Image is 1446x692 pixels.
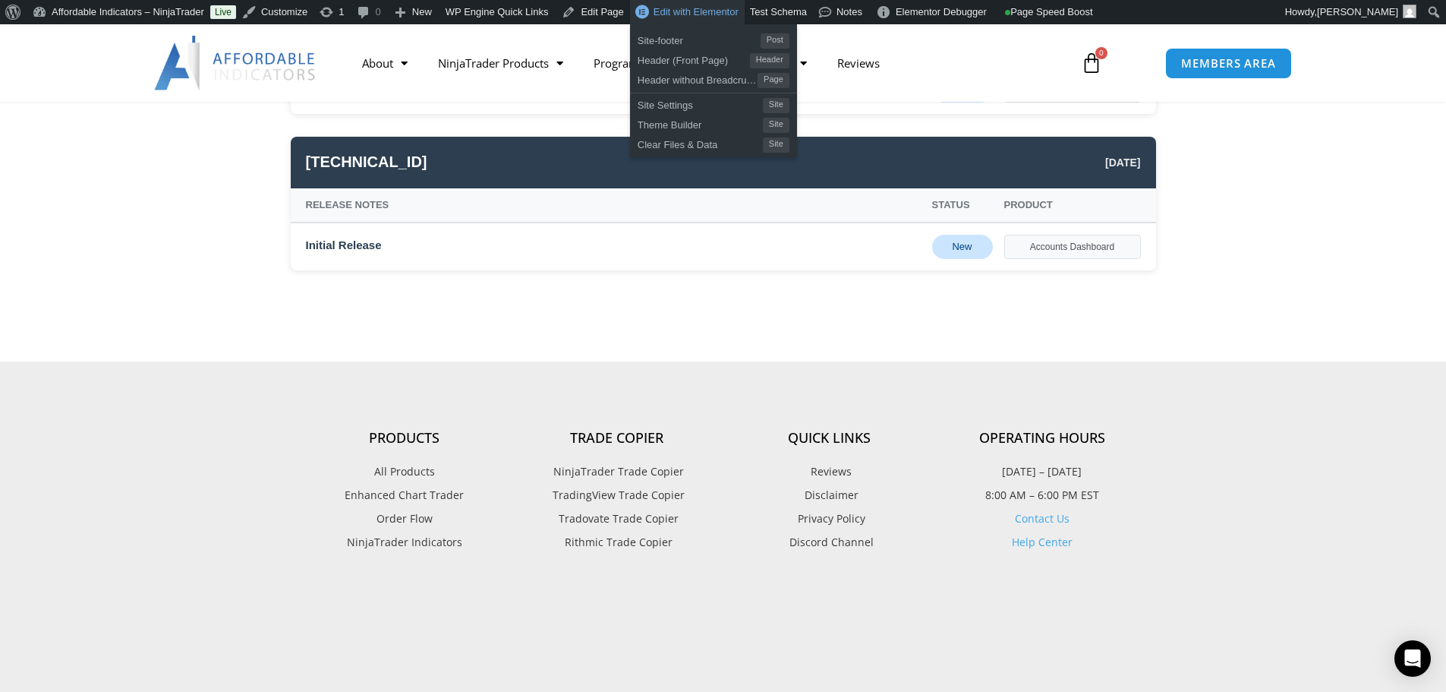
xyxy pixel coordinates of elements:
[654,6,739,17] span: Edit with Elementor
[1004,235,1141,259] div: Accounts Dashboard
[1015,511,1070,526] a: Contact Us
[638,113,763,133] span: Theme Builder
[1004,196,1141,214] div: Product
[306,196,921,214] div: Release Notes
[298,485,511,505] a: Enhanced Chart Trader
[549,485,685,505] span: TradingView Trade Copier
[932,235,993,259] div: New
[345,485,464,505] span: Enhanced Chart Trader
[423,46,578,81] a: NinjaTrader Products
[750,53,789,68] span: Header
[801,485,858,505] span: Disclaimer
[347,532,462,552] span: NinjaTrader Indicators
[630,68,797,88] a: Header without BreadcrumbsPage
[347,46,423,81] a: About
[298,532,511,552] a: NinjaTrader Indicators
[761,33,789,49] span: Post
[306,235,921,256] div: Initial Release
[298,462,511,482] a: All Products
[723,532,936,552] a: Discord Channel
[758,73,789,88] span: Page
[630,29,797,49] a: Site-footerPost
[630,49,797,68] a: Header (Front Page)Header
[723,462,936,482] a: Reviews
[578,46,695,81] a: Programming
[794,509,865,529] span: Privacy Policy
[638,29,761,49] span: Site-footer
[154,36,317,90] img: LogoAI | Affordable Indicators – NinjaTrader
[638,49,750,68] span: Header (Front Page)
[630,113,797,133] a: Theme BuilderSite
[511,485,723,505] a: TradingView Trade Copier
[511,509,723,529] a: Tradovate Trade Copier
[511,430,723,447] h4: Trade Copier
[210,5,236,19] a: Live
[763,98,789,113] span: Site
[932,196,993,214] div: Status
[723,430,936,447] h4: Quick Links
[936,430,1148,447] h4: Operating Hours
[511,462,723,482] a: NinjaTrader Trade Copier
[630,133,797,153] a: Clear Files & DataSite
[638,68,758,88] span: Header without Breadcrumbs
[936,462,1148,482] p: [DATE] – [DATE]
[1105,153,1140,172] span: [DATE]
[807,462,852,482] span: Reviews
[786,532,874,552] span: Discord Channel
[1165,48,1292,79] a: MEMBERS AREA
[936,485,1148,505] p: 8:00 AM – 6:00 PM EST
[1095,47,1107,59] span: 0
[376,509,433,529] span: Order Flow
[511,532,723,552] a: Rithmic Trade Copier
[347,46,1063,81] nav: Menu
[1012,535,1073,549] a: Help Center
[298,509,511,529] a: Order Flow
[550,462,684,482] span: NinjaTrader Trade Copier
[763,118,789,133] span: Site
[555,509,679,529] span: Tradovate Trade Copier
[822,46,895,81] a: Reviews
[723,485,936,505] a: Disclaimer
[298,430,511,447] h4: Products
[374,462,435,482] span: All Products
[561,532,673,552] span: Rithmic Trade Copier
[306,148,427,176] span: [TECHNICAL_ID]
[1058,41,1125,85] a: 0
[638,93,763,113] span: Site Settings
[630,93,797,113] a: Site SettingsSite
[638,133,763,153] span: Clear Files & Data
[723,509,936,529] a: Privacy Policy
[1317,6,1398,17] span: [PERSON_NAME]
[763,137,789,153] span: Site
[1181,58,1276,69] span: MEMBERS AREA
[1394,640,1431,677] div: Open Intercom Messenger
